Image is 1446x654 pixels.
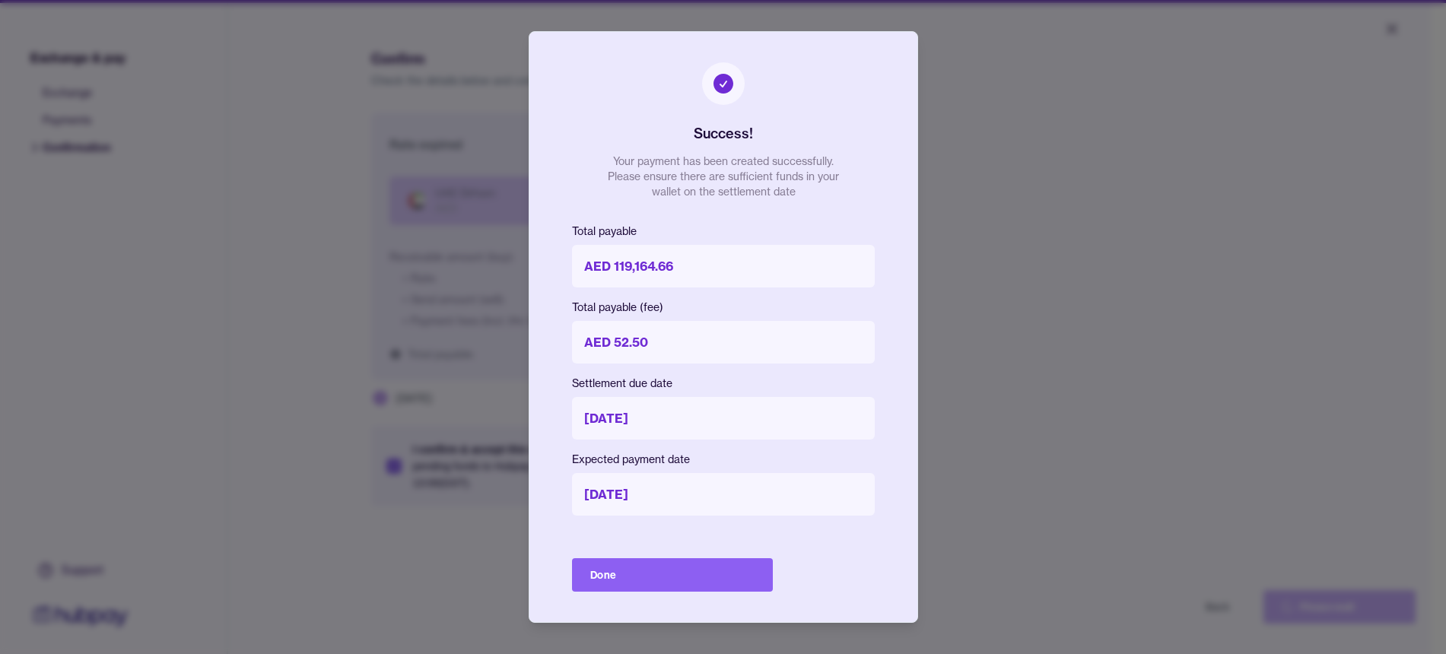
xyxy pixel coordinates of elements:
button: Done [572,558,773,592]
p: AED 52.50 [572,321,875,364]
p: Total payable [572,224,875,239]
p: Settlement due date [572,376,875,391]
h2: Success! [694,123,753,144]
p: Expected payment date [572,452,875,467]
p: [DATE] [572,397,875,440]
p: [DATE] [572,473,875,516]
p: Total payable (fee) [572,300,875,315]
p: AED 119,164.66 [572,245,875,287]
p: Your payment has been created successfully. Please ensure there are sufficient funds in your wall... [602,154,845,199]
